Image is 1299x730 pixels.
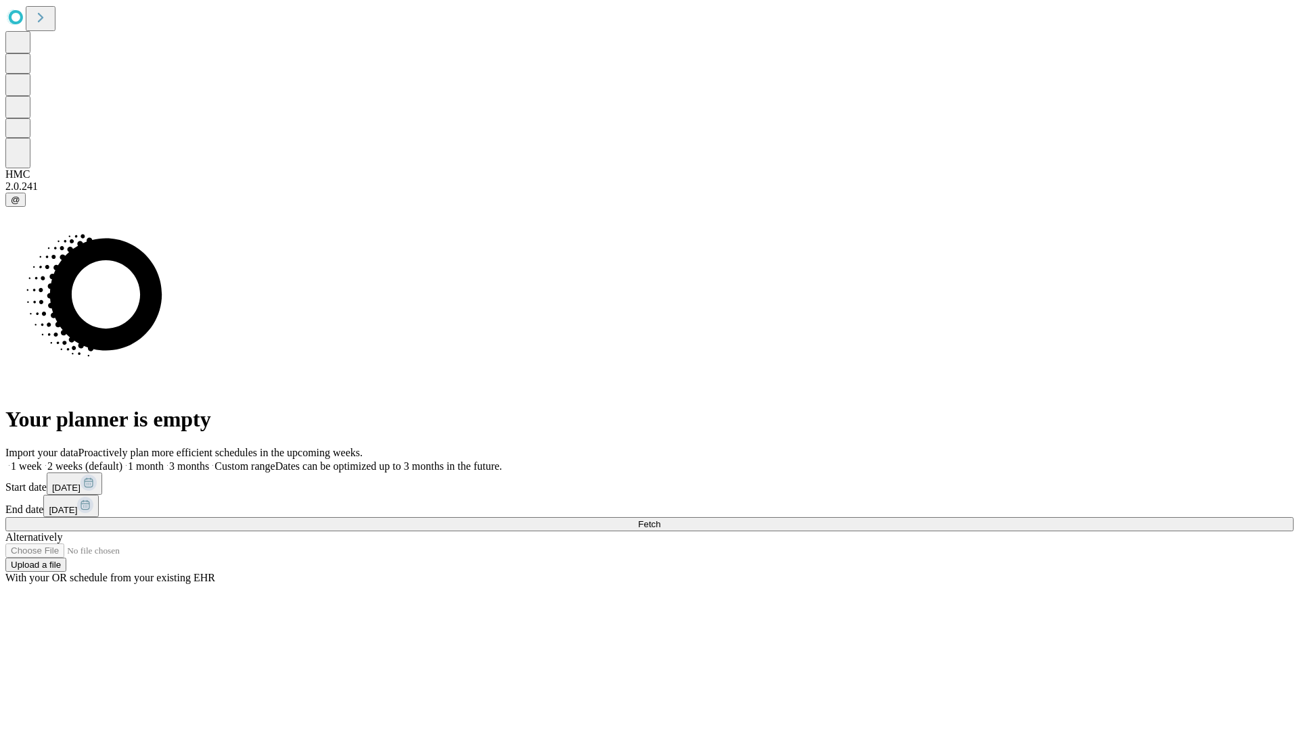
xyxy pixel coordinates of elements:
[5,495,1294,517] div: End date
[128,460,164,472] span: 1 month
[5,472,1294,495] div: Start date
[5,558,66,572] button: Upload a file
[5,447,78,458] span: Import your data
[49,505,77,515] span: [DATE]
[275,460,502,472] span: Dates can be optimized up to 3 months in the future.
[5,531,62,543] span: Alternatively
[52,483,81,493] span: [DATE]
[5,193,26,207] button: @
[169,460,209,472] span: 3 months
[5,517,1294,531] button: Fetch
[5,407,1294,432] h1: Your planner is empty
[638,519,660,529] span: Fetch
[43,495,99,517] button: [DATE]
[214,460,275,472] span: Custom range
[11,195,20,205] span: @
[47,472,102,495] button: [DATE]
[5,168,1294,180] div: HMC
[47,460,122,472] span: 2 weeks (default)
[5,572,215,583] span: With your OR schedule from your existing EHR
[78,447,363,458] span: Proactively plan more efficient schedules in the upcoming weeks.
[5,180,1294,193] div: 2.0.241
[11,460,42,472] span: 1 week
